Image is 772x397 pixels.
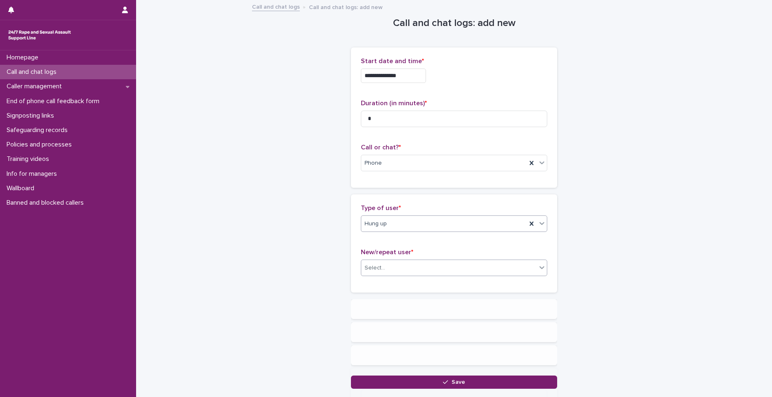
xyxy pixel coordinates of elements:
[3,141,78,149] p: Policies and processes
[3,199,90,207] p: Banned and blocked callers
[3,83,68,90] p: Caller management
[3,68,63,76] p: Call and chat logs
[3,97,106,105] p: End of phone call feedback form
[365,220,387,228] span: Hung up
[361,249,413,255] span: New/repeat user
[351,376,557,389] button: Save
[452,379,465,385] span: Save
[3,184,41,192] p: Wallboard
[3,155,56,163] p: Training videos
[7,27,73,43] img: rhQMoQhaT3yELyF149Cw
[309,2,383,11] p: Call and chat logs: add new
[361,100,427,106] span: Duration (in minutes)
[361,58,424,64] span: Start date and time
[365,264,385,272] div: Select...
[361,144,401,151] span: Call or chat?
[252,2,300,11] a: Call and chat logs
[3,112,61,120] p: Signposting links
[3,126,74,134] p: Safeguarding records
[351,17,557,29] h1: Call and chat logs: add new
[3,54,45,61] p: Homepage
[365,159,382,168] span: Phone
[361,205,401,211] span: Type of user
[3,170,64,178] p: Info for managers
